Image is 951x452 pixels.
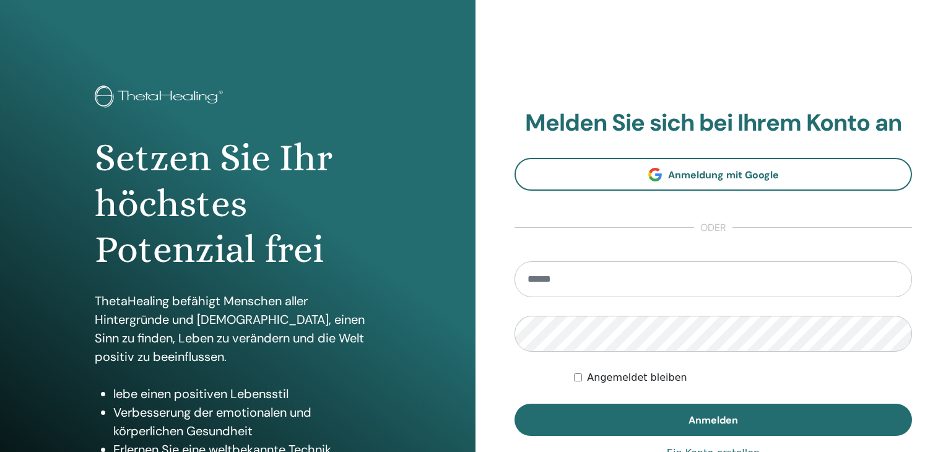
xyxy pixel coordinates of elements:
[95,292,381,366] p: ThetaHealing befähigt Menschen aller Hintergründe und [DEMOGRAPHIC_DATA], einen Sinn zu finden, L...
[95,135,381,273] h1: Setzen Sie Ihr höchstes Potenzial frei
[113,403,381,440] li: Verbesserung der emotionalen und körperlichen Gesundheit
[688,414,738,427] span: Anmelden
[113,385,381,403] li: lebe einen positiven Lebensstil
[694,220,732,235] span: oder
[515,404,912,436] button: Anmelden
[668,168,779,181] span: Anmeldung mit Google
[515,109,912,137] h2: Melden Sie sich bei Ihrem Konto an
[574,370,912,385] div: Keep me authenticated indefinitely or until I manually logout
[587,370,687,385] label: Angemeldet bleiben
[515,158,912,191] a: Anmeldung mit Google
